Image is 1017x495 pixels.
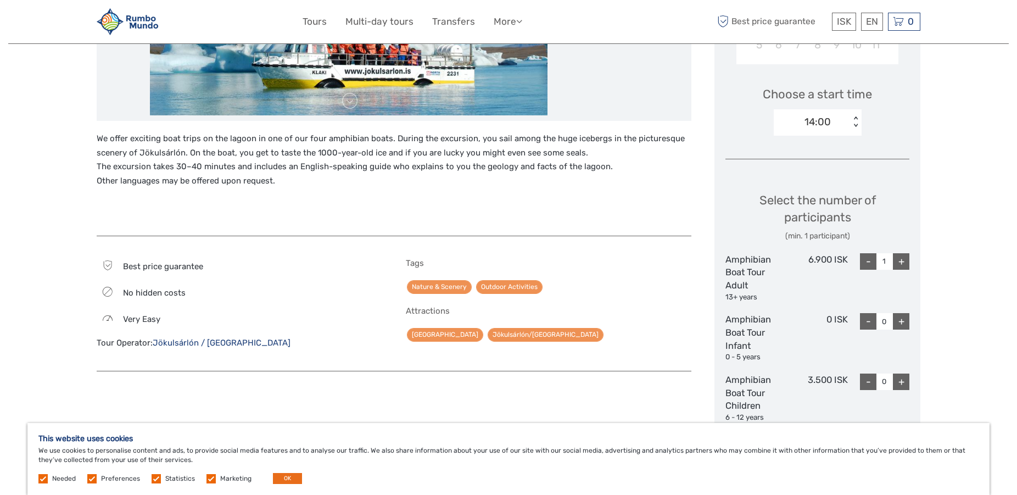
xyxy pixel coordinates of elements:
[488,328,604,342] a: Jökulsárlón/[GEOGRAPHIC_DATA]
[860,313,876,330] div: -
[406,306,692,316] h5: Attractions
[123,262,203,271] span: Best price guarantee
[860,374,876,390] div: -
[860,253,876,270] div: -
[763,86,872,103] span: Choose a start time
[750,36,769,54] div: Choose Sunday, October 5th, 2025
[303,14,327,30] a: Tours
[15,19,124,28] p: We're away right now. Please check back later!
[345,14,413,30] a: Multi-day tours
[123,288,186,298] span: No hidden costs
[725,352,787,363] div: 0 - 5 years
[273,473,302,484] button: OK
[407,280,472,294] a: Nature & Scenery
[787,313,848,363] div: 0 ISK
[27,423,990,495] div: We use cookies to personalise content and ads, to provide social media features and to analyse ou...
[97,337,383,349] div: Tour Operator:
[38,434,979,443] h5: This website uses cookies
[827,36,846,54] div: Choose Thursday, October 9th, 2025
[153,338,290,348] a: Jökulsárlón / [GEOGRAPHIC_DATA]
[787,374,848,423] div: 3.500 ISK
[906,16,915,27] span: 0
[725,192,909,242] div: Select the number of participants
[808,36,827,54] div: Choose Wednesday, October 8th, 2025
[123,314,160,324] span: Very easy
[725,253,787,303] div: Amphibian Boat Tour Adult
[725,313,787,363] div: Amphibian Boat Tour Infant
[787,253,848,303] div: 6.900 ISK
[476,280,543,294] a: Outdoor Activities
[101,474,140,483] label: Preferences
[126,17,139,30] button: Open LiveChat chat widget
[220,474,252,483] label: Marketing
[893,313,909,330] div: +
[804,115,831,129] div: 14:00
[494,14,522,30] a: More
[407,328,483,342] a: [GEOGRAPHIC_DATA]
[714,13,829,31] span: Best price guarantee
[851,116,860,128] div: < >
[432,14,475,30] a: Transfers
[725,231,909,242] div: (min. 1 participant)
[861,13,883,31] div: EN
[406,258,692,268] h5: Tags
[97,132,691,188] p: We offer exciting boat trips on the lagoon in one of our four amphibian boats. During the excursi...
[846,36,865,54] div: Choose Friday, October 10th, 2025
[725,413,787,423] div: 6 - 12 years
[893,253,909,270] div: +
[837,16,851,27] span: ISK
[725,374,787,423] div: Amphibian Boat Tour Children
[97,8,158,35] img: 1892-3cdabdab-562f-44e9-842e-737c4ae7dc0a_logo_small.jpg
[725,292,787,303] div: 13+ years
[165,474,195,483] label: Statistics
[893,374,909,390] div: +
[769,36,789,54] div: Choose Monday, October 6th, 2025
[789,36,808,54] div: Choose Tuesday, October 7th, 2025
[865,36,885,54] div: Choose Saturday, October 11th, 2025
[52,474,76,483] label: Needed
